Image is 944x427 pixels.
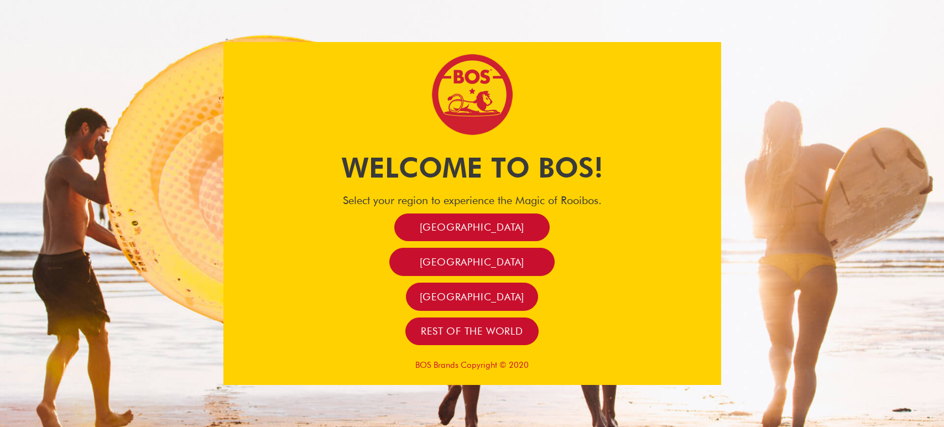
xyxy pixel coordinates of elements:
span: [GEOGRAPHIC_DATA] [420,290,525,303]
span: Rest of the world [421,325,523,337]
p: BOS Brands Copyright © 2020 [223,360,721,370]
span: [GEOGRAPHIC_DATA] [420,221,525,233]
a: [GEOGRAPHIC_DATA] [389,248,555,276]
h4: Select your region to experience the Magic of Rooibos. [223,194,721,207]
a: [GEOGRAPHIC_DATA] [394,213,550,242]
h1: Welcome to BOS! [223,148,721,187]
a: Rest of the world [405,317,539,346]
span: [GEOGRAPHIC_DATA] [420,256,525,268]
img: Bos Brands [431,53,514,136]
a: [GEOGRAPHIC_DATA] [406,283,538,311]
